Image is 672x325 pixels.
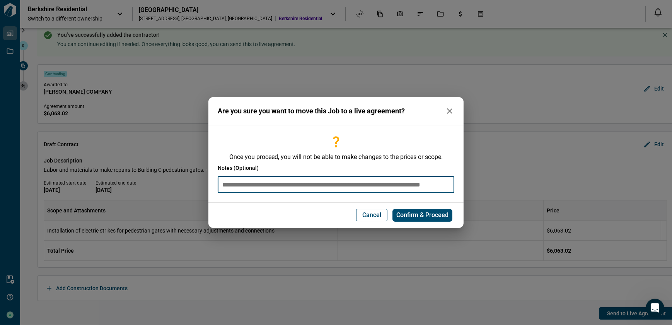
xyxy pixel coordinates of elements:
[646,299,664,317] iframe: Intercom live chat
[218,107,405,115] span: Are you sure you want to move this Job to a live agreement?
[362,211,381,219] span: Cancel
[218,153,454,161] span: Once you proceed, you will not be able to make changes to the prices or scope.
[392,209,452,222] button: Confirm & Proceed
[356,209,387,221] button: Cancel
[396,211,449,219] span: Confirm & Proceed
[218,164,259,172] span: Notes (Optional)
